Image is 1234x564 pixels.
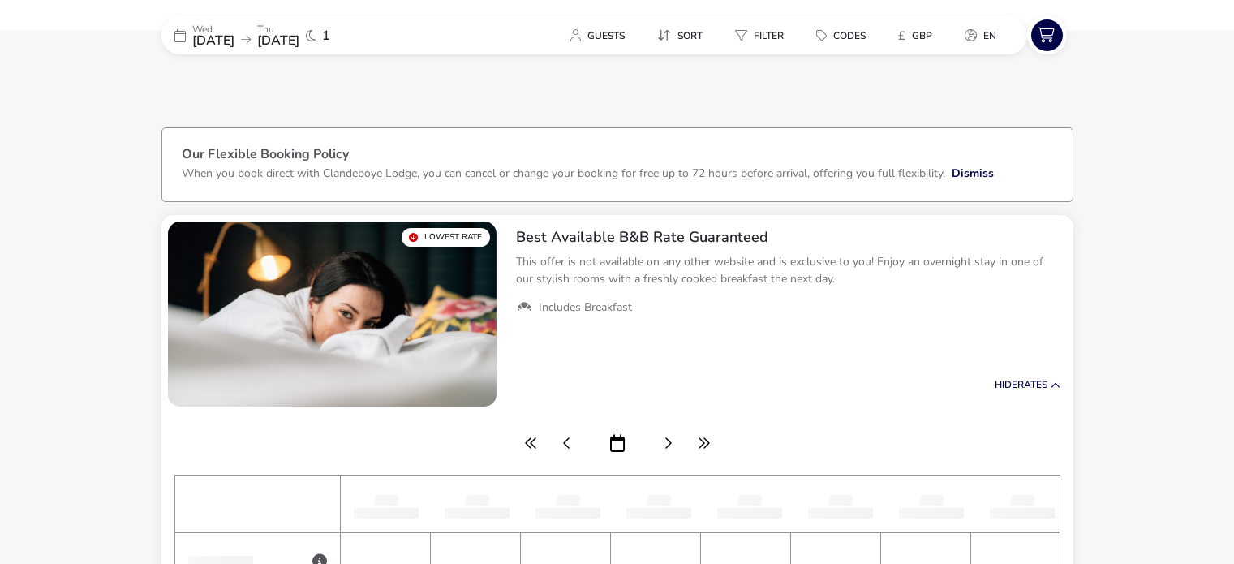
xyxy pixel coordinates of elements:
naf-pibe-menu-bar-item: en [952,24,1016,47]
span: Guests [587,29,625,42]
swiper-slide: 1 / 1 [168,222,497,407]
naf-pibe-menu-bar-item: £GBP [885,24,952,47]
span: 1 [322,29,330,42]
naf-pibe-menu-bar-item: Codes [803,24,885,47]
button: Filter [722,24,797,47]
div: Best Available B&B Rate GuaranteedThis offer is not available on any other website and is exclusi... [503,215,1073,329]
span: [DATE] [192,32,234,50]
button: Dismiss [952,165,994,182]
span: Includes Breakfast [539,300,632,315]
p: Wed [192,24,234,34]
p: This offer is not available on any other website and is exclusive to you! Enjoy an overnight stay... [516,253,1060,287]
button: en [952,24,1009,47]
button: Guests [557,24,638,47]
span: en [983,29,996,42]
h2: Best Available B&B Rate Guaranteed [516,228,1060,247]
i: £ [898,28,905,44]
h3: Our Flexible Booking Policy [182,148,1053,165]
span: [DATE] [257,32,299,50]
div: Lowest Rate [402,228,490,247]
span: Hide [995,378,1017,391]
span: Filter [754,29,784,42]
naf-pibe-menu-bar-item: Filter [722,24,803,47]
span: Sort [677,29,703,42]
button: Sort [644,24,716,47]
p: When you book direct with Clandeboye Lodge, you can cancel or change your booking for free up to ... [182,166,945,181]
span: Codes [833,29,866,42]
naf-pibe-menu-bar-item: Sort [644,24,722,47]
button: Codes [803,24,879,47]
naf-pibe-menu-bar-item: Guests [557,24,644,47]
button: HideRates [995,380,1060,390]
button: £GBP [885,24,945,47]
div: Wed[DATE]Thu[DATE]1 [161,16,405,54]
p: Thu [257,24,299,34]
span: GBP [912,29,932,42]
